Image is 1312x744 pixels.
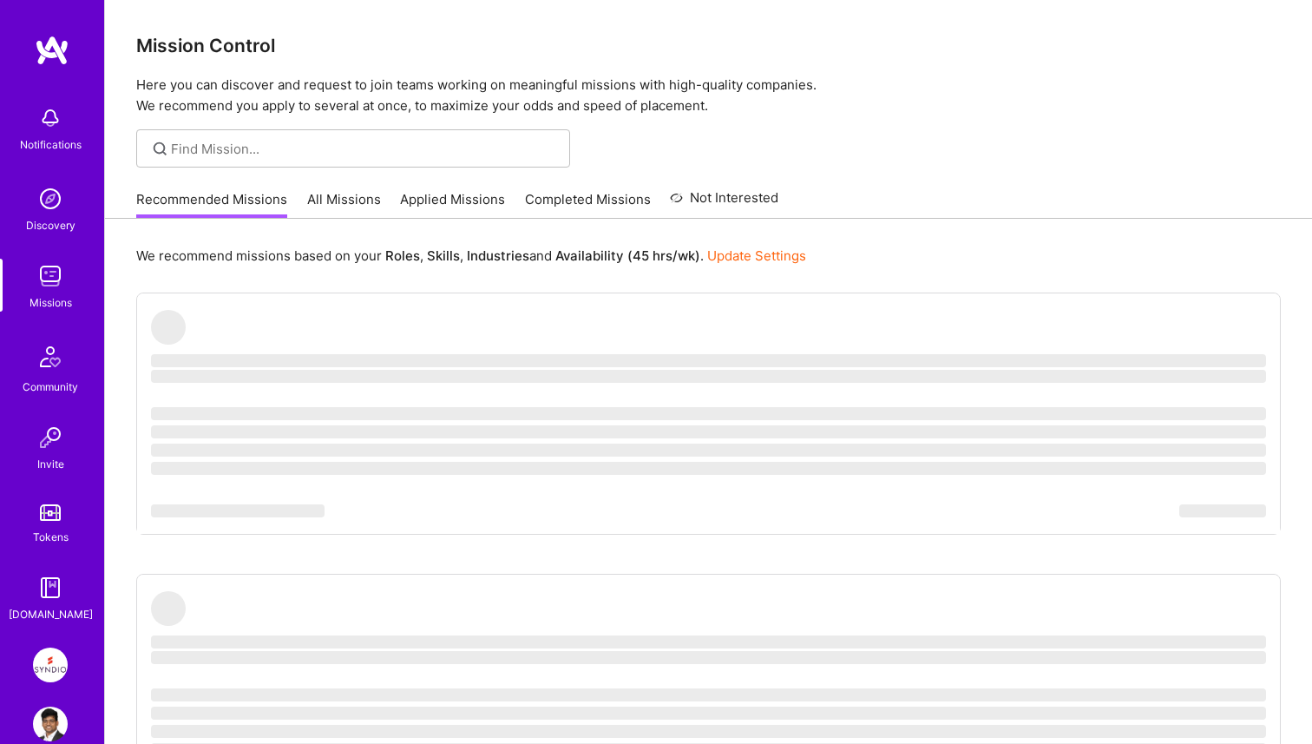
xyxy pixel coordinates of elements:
a: Not Interested [670,188,778,219]
img: User Avatar [33,707,68,741]
a: All Missions [307,190,381,219]
a: User Avatar [29,707,72,741]
b: Industries [467,247,529,264]
div: [DOMAIN_NAME] [9,605,93,623]
div: Discovery [26,216,75,234]
input: Find Mission... [171,140,557,158]
b: Roles [385,247,420,264]
div: Invite [37,455,64,473]
i: icon SearchGrey [150,139,170,159]
img: discovery [33,181,68,216]
img: Invite [33,420,68,455]
div: Missions [30,293,72,312]
a: Applied Missions [400,190,505,219]
img: Community [30,336,71,378]
p: We recommend missions based on your , , and . [136,247,806,265]
div: Community [23,378,78,396]
img: logo [35,35,69,66]
img: Syndio: Transformation Engine Modernization [33,648,68,682]
p: Here you can discover and request to join teams working on meaningful missions with high-quality ... [136,75,1281,116]
img: guide book [33,570,68,605]
a: Syndio: Transformation Engine Modernization [29,648,72,682]
img: tokens [40,504,61,521]
div: Tokens [33,528,69,546]
b: Availability (45 hrs/wk) [555,247,700,264]
a: Update Settings [707,247,806,264]
img: teamwork [33,259,68,293]
h3: Mission Control [136,35,1281,56]
a: Completed Missions [525,190,651,219]
div: Notifications [20,135,82,154]
b: Skills [427,247,460,264]
a: Recommended Missions [136,190,287,219]
img: bell [33,101,68,135]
